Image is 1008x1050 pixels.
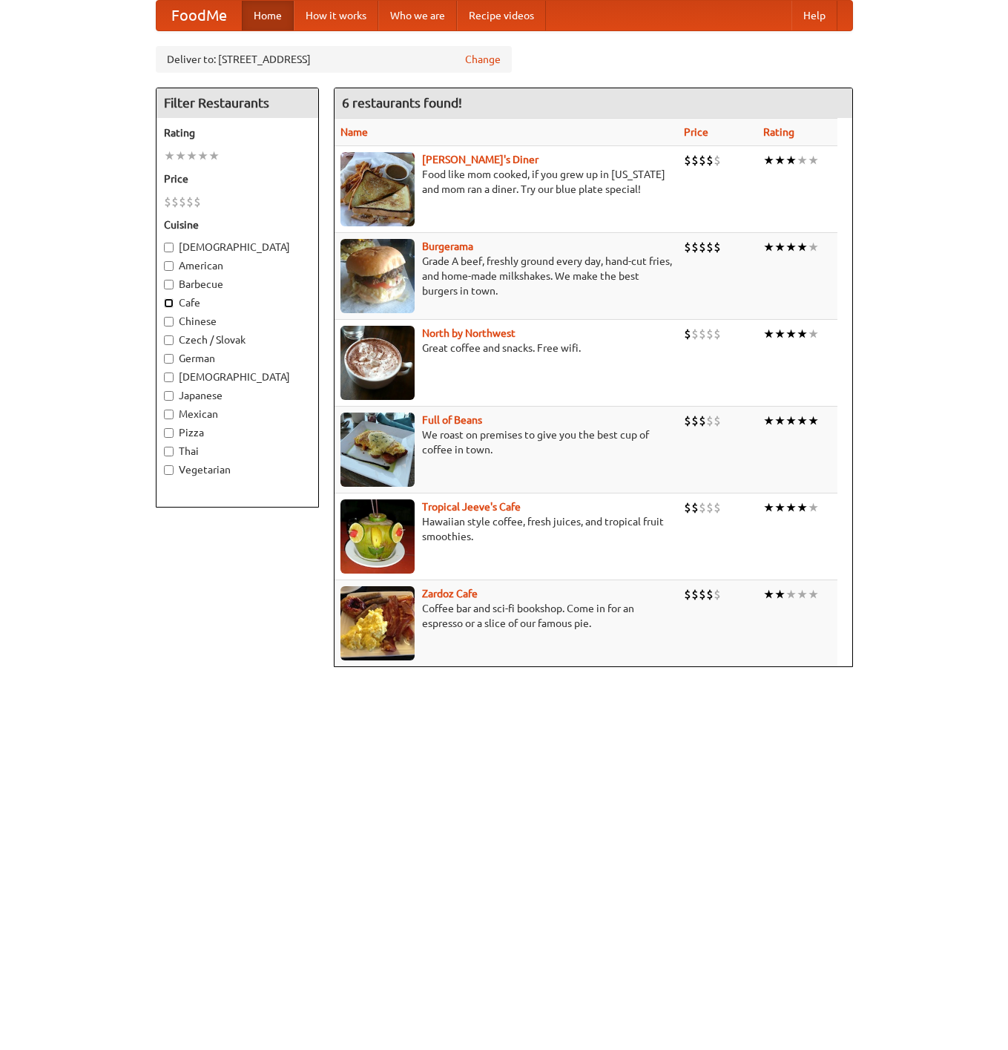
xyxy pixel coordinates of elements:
[691,326,699,342] li: $
[422,154,538,165] a: [PERSON_NAME]'s Diner
[208,148,220,164] li: ★
[422,588,478,600] a: Zardoz Cafe
[785,326,797,342] li: ★
[714,326,721,342] li: $
[164,332,311,347] label: Czech / Slovak
[422,240,473,252] b: Burgerama
[164,217,311,232] h5: Cuisine
[684,413,691,429] li: $
[242,1,294,30] a: Home
[763,239,774,255] li: ★
[164,373,174,382] input: [DEMOGRAPHIC_DATA]
[763,326,774,342] li: ★
[785,152,797,168] li: ★
[197,148,208,164] li: ★
[164,125,311,140] h5: Rating
[684,126,708,138] a: Price
[164,447,174,456] input: Thai
[797,499,808,516] li: ★
[164,354,174,364] input: German
[808,413,819,429] li: ★
[164,425,311,440] label: Pizza
[164,428,174,438] input: Pizza
[774,499,785,516] li: ★
[340,254,672,298] p: Grade A beef, freshly ground every day, hand-cut fries, and home-made milkshakes. We make the bes...
[164,335,174,345] input: Czech / Slovak
[691,586,699,603] li: $
[808,326,819,342] li: ★
[378,1,457,30] a: Who we are
[457,1,546,30] a: Recipe videos
[706,326,714,342] li: $
[156,46,512,73] div: Deliver to: [STREET_ADDRESS]
[164,258,311,273] label: American
[763,499,774,516] li: ★
[422,327,515,339] a: North by Northwest
[164,462,311,477] label: Vegetarian
[714,239,721,255] li: $
[342,96,462,110] ng-pluralize: 6 restaurants found!
[691,413,699,429] li: $
[164,314,311,329] label: Chinese
[164,407,311,421] label: Mexican
[164,465,174,475] input: Vegetarian
[785,239,797,255] li: ★
[763,152,774,168] li: ★
[714,413,721,429] li: $
[164,391,174,401] input: Japanese
[340,586,415,660] img: zardoz.jpg
[797,586,808,603] li: ★
[706,239,714,255] li: $
[706,499,714,516] li: $
[164,194,171,210] li: $
[785,413,797,429] li: ★
[157,88,318,118] h4: Filter Restaurants
[164,171,311,186] h5: Price
[340,514,672,544] p: Hawaiian style coffee, fresh juices, and tropical fruit smoothies.
[714,499,721,516] li: $
[164,280,174,289] input: Barbecue
[164,370,311,384] label: [DEMOGRAPHIC_DATA]
[175,148,186,164] li: ★
[164,243,174,252] input: [DEMOGRAPHIC_DATA]
[422,414,482,426] a: Full of Beans
[186,194,194,210] li: $
[684,326,691,342] li: $
[763,126,794,138] a: Rating
[465,52,501,67] a: Change
[808,586,819,603] li: ★
[774,586,785,603] li: ★
[340,167,672,197] p: Food like mom cooked, if you grew up in [US_STATE] and mom ran a diner. Try our blue plate special!
[340,427,672,457] p: We roast on premises to give you the best cup of coffee in town.
[294,1,378,30] a: How it works
[164,277,311,292] label: Barbecue
[714,152,721,168] li: $
[774,239,785,255] li: ★
[797,239,808,255] li: ★
[763,586,774,603] li: ★
[164,410,174,419] input: Mexican
[340,499,415,574] img: jeeves.jpg
[422,501,521,513] a: Tropical Jeeve's Cafe
[785,586,797,603] li: ★
[340,341,672,355] p: Great coffee and snacks. Free wifi.
[340,413,415,487] img: beans.jpg
[194,194,201,210] li: $
[797,413,808,429] li: ★
[706,586,714,603] li: $
[699,152,706,168] li: $
[808,239,819,255] li: ★
[164,295,311,310] label: Cafe
[684,586,691,603] li: $
[699,239,706,255] li: $
[808,499,819,516] li: ★
[774,152,785,168] li: ★
[785,499,797,516] li: ★
[691,239,699,255] li: $
[763,413,774,429] li: ★
[774,413,785,429] li: ★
